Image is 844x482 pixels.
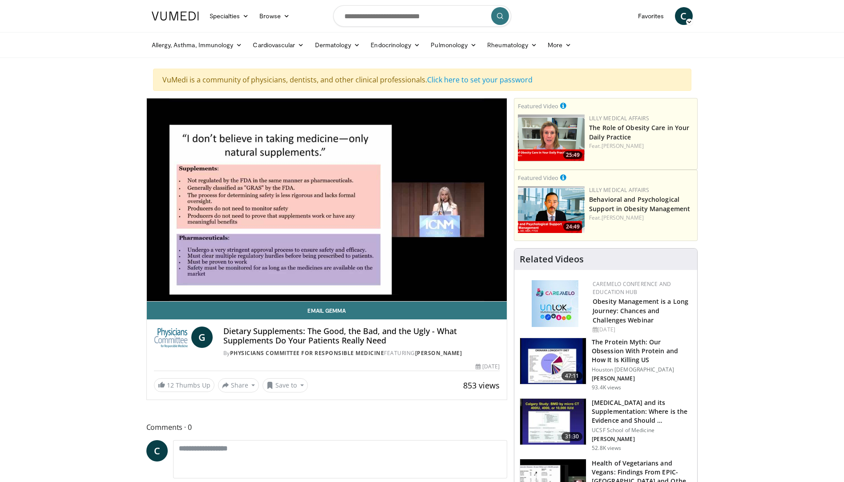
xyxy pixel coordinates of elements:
a: 12 Thumbs Up [154,378,214,392]
span: 25:49 [563,151,582,159]
a: Obesity Management is a Long Journey: Chances and Challenges Webinar [593,297,688,324]
a: 24:49 [518,186,585,233]
a: C [146,440,168,462]
p: [PERSON_NAME] [592,436,692,443]
a: Pulmonology [425,36,482,54]
small: Featured Video [518,102,558,110]
p: [PERSON_NAME] [592,375,692,382]
p: UCSF School of Medicine [592,427,692,434]
a: Physicians Committee for Responsible Medicine [230,349,384,357]
span: 47:11 [561,372,583,380]
a: More [542,36,577,54]
a: Dermatology [310,36,366,54]
span: 31:30 [561,432,583,441]
a: G [191,327,213,348]
small: Featured Video [518,174,558,182]
a: Rheumatology [482,36,542,54]
img: 4bb25b40-905e-443e-8e37-83f056f6e86e.150x105_q85_crop-smart_upscale.jpg [520,399,586,445]
input: Search topics, interventions [333,5,511,27]
a: [PERSON_NAME] [602,142,644,150]
a: Allergy, Asthma, Immunology [146,36,248,54]
img: b7b8b05e-5021-418b-a89a-60a270e7cf82.150x105_q85_crop-smart_upscale.jpg [520,338,586,384]
a: 25:49 [518,114,585,161]
h4: Dietary Supplements: The Good, the Bad, and the Ugly - What Supplements Do Your Patients Really Need [223,327,500,346]
span: 12 [167,381,174,389]
a: Specialties [204,7,254,25]
a: Favorites [633,7,670,25]
img: VuMedi Logo [152,12,199,20]
img: Physicians Committee for Responsible Medicine [154,327,188,348]
a: C [675,7,693,25]
a: [PERSON_NAME] [602,214,644,221]
a: [PERSON_NAME] [415,349,462,357]
span: 24:49 [563,223,582,231]
a: The Role of Obesity Care in Your Daily Practice [589,123,689,141]
h3: [MEDICAL_DATA] and its Supplementation: Where is the Evidence and Should … [592,398,692,425]
h3: The Protein Myth: Our Obsession With Protein and How It Is Killing US [592,338,692,364]
span: Comments 0 [146,421,508,433]
a: Cardiovascular [247,36,309,54]
img: e1208b6b-349f-4914-9dd7-f97803bdbf1d.png.150x105_q85_crop-smart_upscale.png [518,114,585,161]
a: CaReMeLO Conference and Education Hub [593,280,671,296]
a: Browse [254,7,295,25]
div: [DATE] [593,326,690,334]
a: Behavioral and Psychological Support in Obesity Management [589,195,690,213]
video-js: Video Player [147,98,507,302]
div: Feat. [589,214,694,222]
div: VuMedi is a community of physicians, dentists, and other clinical professionals. [153,69,691,91]
a: Click here to set your password [427,75,533,85]
div: By FEATURING [223,349,500,357]
a: 47:11 The Protein Myth: Our Obsession With Protein and How It Is Killing US Houston [DEMOGRAPHIC_... [520,338,692,391]
img: 45df64a9-a6de-482c-8a90-ada250f7980c.png.150x105_q85_autocrop_double_scale_upscale_version-0.2.jpg [532,280,578,327]
span: 853 views [463,380,500,391]
p: Houston [DEMOGRAPHIC_DATA] [592,366,692,373]
h4: Related Videos [520,254,584,265]
a: Lilly Medical Affairs [589,114,649,122]
a: Endocrinology [365,36,425,54]
a: Email Gemma [147,302,507,319]
div: [DATE] [476,363,500,371]
button: Share [218,378,259,392]
p: 93.4K views [592,384,621,391]
p: 52.8K views [592,445,621,452]
button: Save to [262,378,308,392]
a: 31:30 [MEDICAL_DATA] and its Supplementation: Where is the Evidence and Should … UCSF School of M... [520,398,692,452]
img: ba3304f6-7838-4e41-9c0f-2e31ebde6754.png.150x105_q85_crop-smart_upscale.png [518,186,585,233]
div: Feat. [589,142,694,150]
a: Lilly Medical Affairs [589,186,649,194]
